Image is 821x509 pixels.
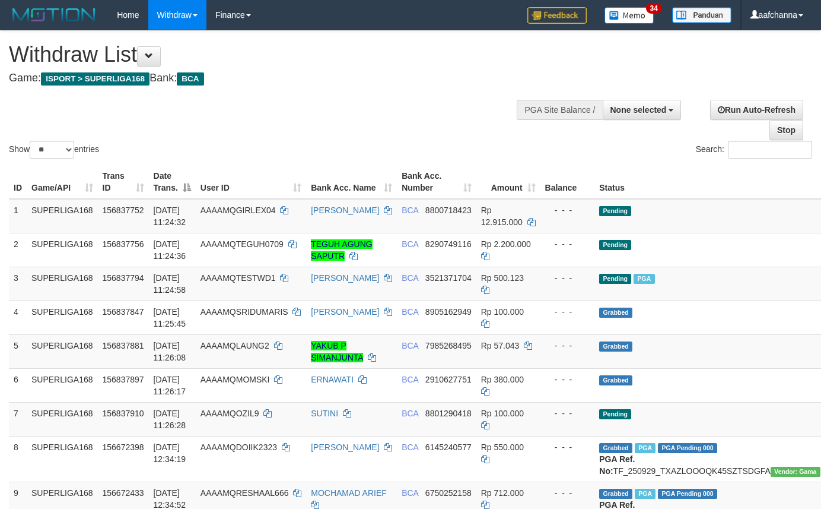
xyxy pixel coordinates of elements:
a: [PERSON_NAME] [311,206,379,215]
h1: Withdraw List [9,43,536,67]
a: [PERSON_NAME] [311,273,379,283]
a: SUTINI [311,409,338,418]
span: Rp 2.200.000 [481,239,531,249]
span: BCA [402,307,418,317]
a: [PERSON_NAME] [311,307,379,317]
span: PGA Pending [658,443,717,453]
th: User ID: activate to sort column ascending [196,165,306,199]
span: AAAAMQLAUNG2 [201,341,269,350]
span: BCA [402,341,418,350]
td: 5 [9,334,27,368]
div: - - - [545,374,590,385]
td: 2 [9,233,27,267]
span: [DATE] 11:25:45 [154,307,186,328]
span: Pending [599,274,631,284]
span: BCA [402,206,418,215]
th: ID [9,165,27,199]
div: - - - [545,238,590,250]
span: AAAAMQSRIDUMARIS [201,307,288,317]
span: BCA [402,442,418,452]
span: Copy 8290749116 to clipboard [425,239,472,249]
span: Copy 7985268495 to clipboard [425,341,472,350]
span: 156837881 [103,341,144,350]
td: 6 [9,368,27,402]
span: BCA [402,488,418,498]
span: 156837794 [103,273,144,283]
a: Run Auto-Refresh [710,100,803,120]
a: TEGUH AGUNG SAPUTR [311,239,372,261]
span: 156837910 [103,409,144,418]
td: 7 [9,402,27,436]
span: [DATE] 11:26:28 [154,409,186,430]
div: PGA Site Balance / [517,100,602,120]
span: Rp 100.000 [481,307,524,317]
span: BCA [402,375,418,384]
select: Showentries [30,141,74,159]
span: BCA [177,72,203,86]
td: 3 [9,267,27,301]
span: Copy 2910627751 to clipboard [425,375,472,384]
span: [DATE] 11:26:08 [154,341,186,362]
img: panduan.png [672,7,731,23]
span: 156672398 [103,442,144,452]
div: - - - [545,441,590,453]
span: 156837897 [103,375,144,384]
span: ISPORT > SUPERLIGA168 [41,72,149,86]
td: SUPERLIGA168 [27,334,98,368]
span: PGA Pending [658,489,717,499]
span: Copy 8905162949 to clipboard [425,307,472,317]
div: - - - [545,204,590,216]
span: 156837847 [103,307,144,317]
span: [DATE] 11:24:58 [154,273,186,295]
td: SUPERLIGA168 [27,267,98,301]
a: Stop [769,120,803,140]
span: Rp 500.123 [481,273,524,283]
span: Copy 6750252158 to clipboard [425,488,472,498]
b: PGA Ref. No: [599,454,635,476]
span: Vendor URL: https://trx31.1velocity.biz [771,467,820,477]
div: - - - [545,407,590,419]
span: AAAAMQGIRLEX04 [201,206,276,215]
span: Copy 8800718423 to clipboard [425,206,472,215]
span: Copy 8801290418 to clipboard [425,409,472,418]
span: Marked by aafsoycanthlai [635,443,655,453]
span: Grabbed [599,489,632,499]
span: AAAAMQRESHAAL666 [201,488,289,498]
th: Date Trans.: activate to sort column descending [149,165,196,199]
span: Rp 12.915.000 [481,206,523,227]
span: Marked by aafsoycanthlai [635,489,655,499]
th: Game/API: activate to sort column ascending [27,165,98,199]
img: MOTION_logo.png [9,6,99,24]
input: Search: [728,141,812,159]
td: SUPERLIGA168 [27,301,98,334]
h4: Game: Bank: [9,72,536,84]
span: [DATE] 11:24:36 [154,239,186,261]
span: Grabbed [599,443,632,453]
span: Grabbed [599,375,632,385]
span: AAAAMQDOIIK2323 [201,442,277,452]
th: Trans ID: activate to sort column ascending [98,165,149,199]
th: Bank Acc. Name: activate to sort column ascending [306,165,397,199]
td: SUPERLIGA168 [27,436,98,482]
span: AAAAMQTESTWD1 [201,273,276,283]
span: Pending [599,206,631,216]
span: Rp 100.000 [481,409,524,418]
span: Grabbed [599,308,632,318]
span: Rp 57.043 [481,341,520,350]
a: ERNAWATI [311,375,354,384]
div: - - - [545,306,590,318]
span: BCA [402,409,418,418]
span: Rp 712.000 [481,488,524,498]
span: [DATE] 11:24:32 [154,206,186,227]
span: Rp 380.000 [481,375,524,384]
a: YAKUB P SIMANJUNTA [311,341,363,362]
span: Pending [599,240,631,250]
span: AAAAMQOZIL9 [201,409,259,418]
span: Pending [599,409,631,419]
a: MOCHAMAD ARIEF [311,488,387,498]
td: SUPERLIGA168 [27,368,98,402]
span: 156837752 [103,206,144,215]
div: - - - [545,340,590,352]
button: None selected [603,100,682,120]
td: SUPERLIGA168 [27,402,98,436]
